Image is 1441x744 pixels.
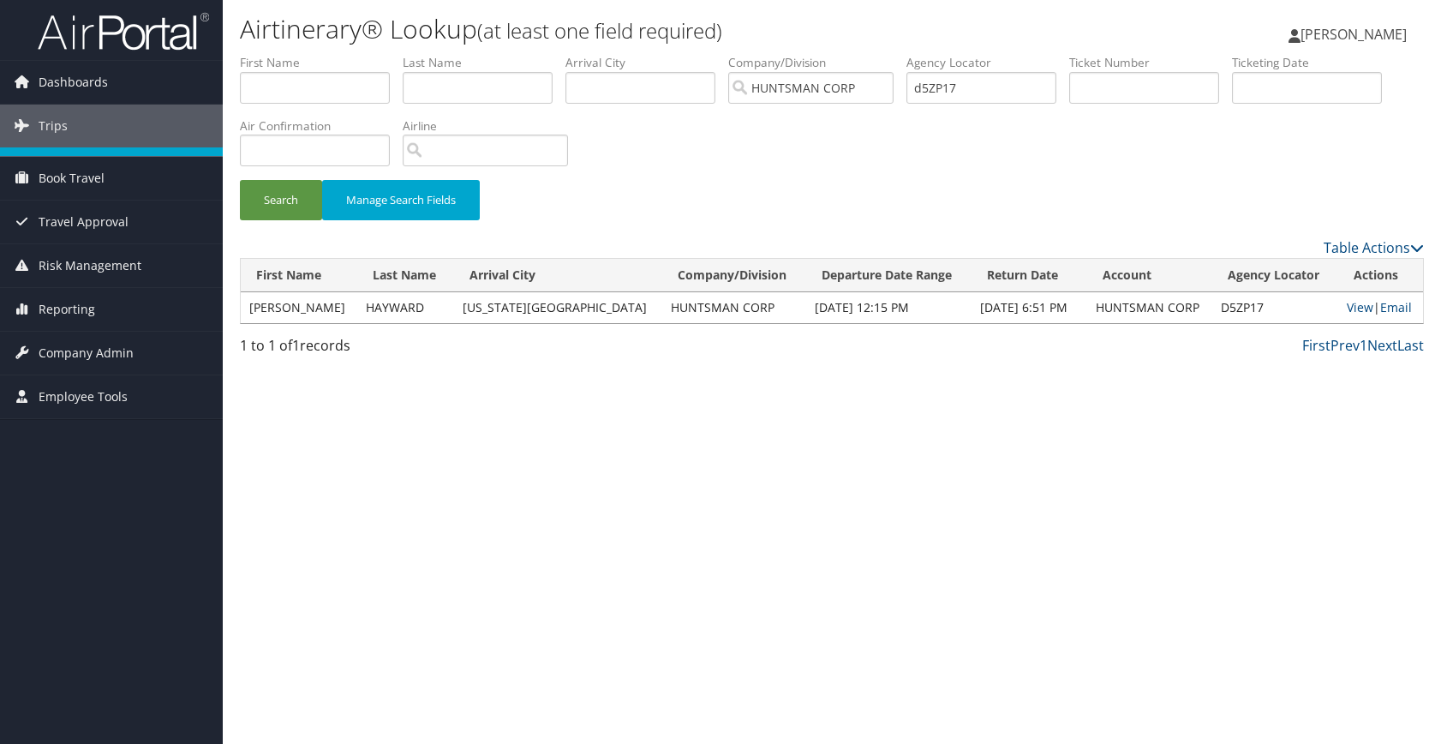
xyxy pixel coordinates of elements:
span: Dashboards [39,61,108,104]
th: Actions [1338,259,1423,292]
span: Risk Management [39,244,141,287]
th: Departure Date Range: activate to sort column ascending [806,259,972,292]
label: Arrival City [565,54,728,71]
td: [US_STATE][GEOGRAPHIC_DATA] [454,292,661,323]
td: HUNTSMAN CORP [1087,292,1211,323]
td: HAYWARD [357,292,454,323]
span: Travel Approval [39,201,129,243]
a: Prev [1330,336,1360,355]
a: Email [1380,299,1412,315]
span: 1 [292,336,300,355]
th: Return Date: activate to sort column ascending [972,259,1087,292]
label: Airline [403,117,581,135]
th: Last Name: activate to sort column ascending [357,259,454,292]
td: [DATE] 6:51 PM [972,292,1087,323]
td: HUNTSMAN CORP [662,292,806,323]
button: Manage Search Fields [322,180,480,220]
label: Last Name [403,54,565,71]
div: 1 to 1 of records [240,335,517,364]
button: Search [240,180,322,220]
a: [PERSON_NAME] [1289,9,1424,60]
th: Company/Division [662,259,806,292]
th: Account: activate to sort column ascending [1087,259,1211,292]
label: Ticket Number [1069,54,1232,71]
span: Book Travel [39,157,105,200]
td: | [1338,292,1423,323]
span: [PERSON_NAME] [1300,25,1407,44]
th: Agency Locator: activate to sort column ascending [1212,259,1338,292]
label: Air Confirmation [240,117,403,135]
a: Last [1397,336,1424,355]
label: Agency Locator [906,54,1069,71]
label: Company/Division [728,54,906,71]
small: (at least one field required) [477,16,722,45]
a: Table Actions [1324,238,1424,257]
span: Company Admin [39,332,134,375]
img: airportal-logo.png [38,11,209,51]
span: Reporting [39,288,95,331]
span: Trips [39,105,68,147]
label: First Name [240,54,403,71]
label: Ticketing Date [1232,54,1395,71]
th: First Name: activate to sort column ascending [241,259,357,292]
a: View [1347,299,1373,315]
span: Employee Tools [39,375,128,418]
td: [DATE] 12:15 PM [806,292,972,323]
td: [PERSON_NAME] [241,292,357,323]
td: D5ZP17 [1212,292,1338,323]
h1: Airtinerary® Lookup [240,11,1029,47]
a: First [1302,336,1330,355]
a: 1 [1360,336,1367,355]
a: Next [1367,336,1397,355]
th: Arrival City: activate to sort column ascending [454,259,661,292]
